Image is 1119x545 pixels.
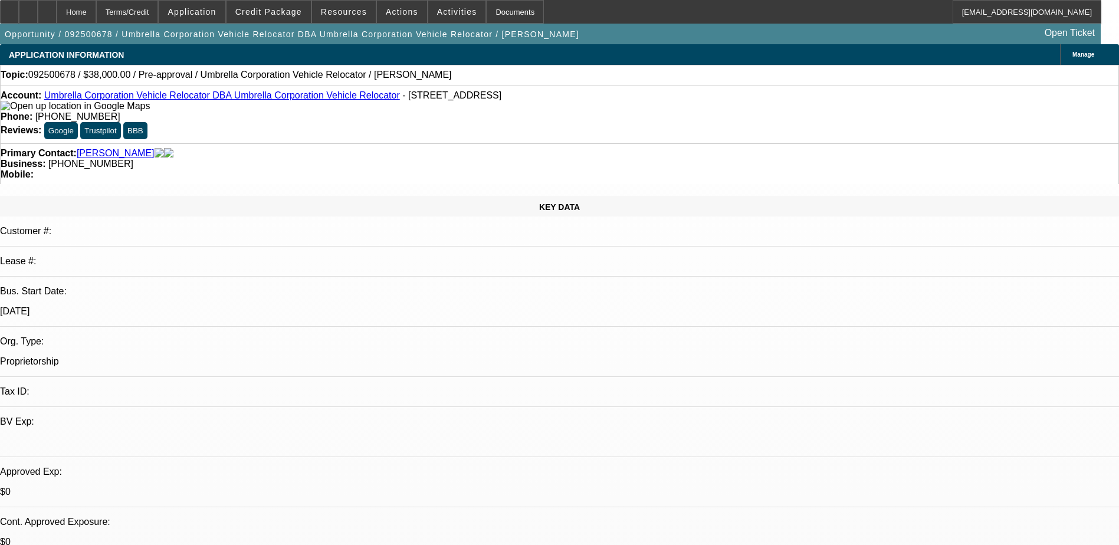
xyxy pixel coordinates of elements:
[80,122,120,139] button: Trustpilot
[321,7,367,17] span: Resources
[159,1,225,23] button: Application
[377,1,427,23] button: Actions
[312,1,376,23] button: Resources
[437,7,477,17] span: Activities
[428,1,486,23] button: Activities
[1,70,28,80] strong: Topic:
[1,111,32,122] strong: Phone:
[77,148,155,159] a: [PERSON_NAME]
[1072,51,1094,58] span: Manage
[44,90,400,100] a: Umbrella Corporation Vehicle Relocator DBA Umbrella Corporation Vehicle Relocator
[235,7,302,17] span: Credit Package
[227,1,311,23] button: Credit Package
[5,29,579,39] span: Opportunity / 092500678 / Umbrella Corporation Vehicle Relocator DBA Umbrella Corporation Vehicle...
[123,122,147,139] button: BBB
[164,148,173,159] img: linkedin-icon.png
[48,159,133,169] span: [PHONE_NUMBER]
[1,101,150,111] a: View Google Maps
[168,7,216,17] span: Application
[1,90,41,100] strong: Account:
[155,148,164,159] img: facebook-icon.png
[1,125,41,135] strong: Reviews:
[539,202,580,212] span: KEY DATA
[1,101,150,111] img: Open up location in Google Maps
[1,148,77,159] strong: Primary Contact:
[35,111,120,122] span: [PHONE_NUMBER]
[1040,23,1100,43] a: Open Ticket
[28,70,452,80] span: 092500678 / $38,000.00 / Pre-approval / Umbrella Corporation Vehicle Relocator / [PERSON_NAME]
[44,122,78,139] button: Google
[1,159,45,169] strong: Business:
[386,7,418,17] span: Actions
[9,50,124,60] span: APPLICATION INFORMATION
[402,90,501,100] span: - [STREET_ADDRESS]
[1,169,34,179] strong: Mobile:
